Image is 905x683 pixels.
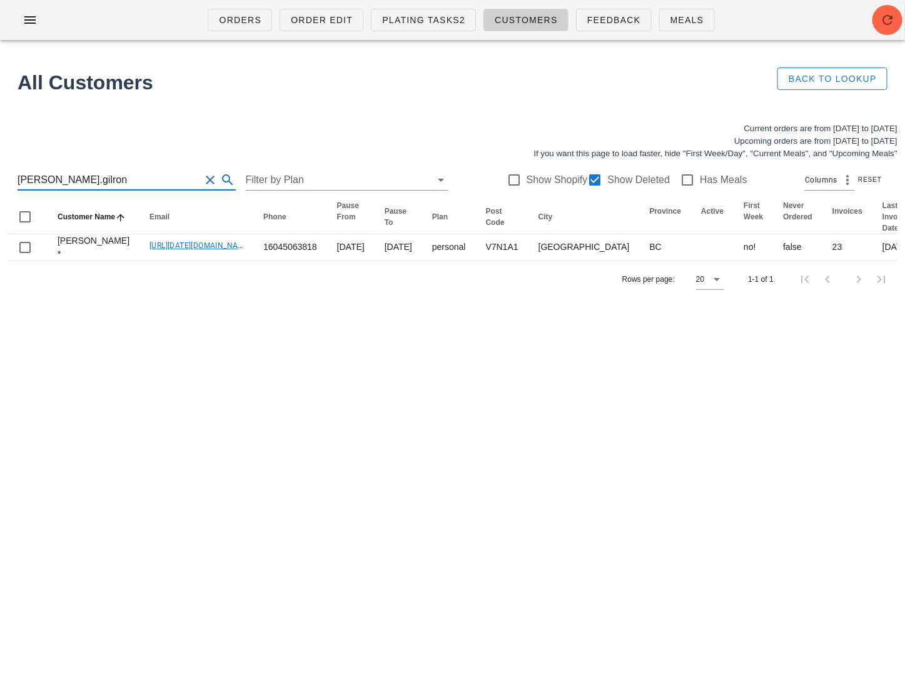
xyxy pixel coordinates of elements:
div: Filter by Plan [246,170,449,190]
span: Customer Name [58,212,115,221]
span: Back to Lookup [788,74,877,84]
h1: All Customers [18,67,740,97]
th: Pause To: Not sorted. Activate to sort ascending. [375,200,422,234]
span: Phone [263,212,286,221]
span: Pause From [337,201,359,221]
th: Email: Not sorted. Activate to sort ascending. [139,200,253,234]
th: Phone: Not sorted. Activate to sort ascending. [253,200,327,234]
td: BC [640,234,692,261]
span: Orders [218,15,261,25]
span: Customers [494,15,558,25]
th: Invoices: Not sorted. Activate to sort ascending. [822,200,872,234]
span: Email [149,212,169,221]
td: [DATE] [375,234,422,261]
th: Never Ordered: Not sorted. Activate to sort ascending. [773,200,822,234]
div: Rows per page: [622,261,724,297]
div: Columns [805,170,855,190]
button: Back to Lookup [777,67,887,90]
div: 1-1 of 1 [748,274,774,285]
span: Never Ordered [783,201,812,221]
div: 20 [696,274,704,285]
span: Invoices [832,207,862,216]
div: 20Rows per page: [696,269,724,289]
th: Post Code: Not sorted. Activate to sort ascending. [476,200,528,234]
button: Reset [855,174,887,186]
a: Meals [659,9,715,31]
span: Post Code [486,207,505,227]
td: 23 [822,234,872,261]
span: Reset [857,176,882,183]
td: 16045063818 [253,234,327,261]
span: Order Edit [290,15,353,25]
span: City [538,212,553,221]
span: Plating Tasks2 [382,15,465,25]
span: Province [650,207,682,216]
label: Show Shopify [527,174,588,186]
td: no! [734,234,773,261]
td: false [773,234,822,261]
th: City: Not sorted. Activate to sort ascending. [528,200,640,234]
th: First Week: Not sorted. Activate to sort ascending. [734,200,773,234]
th: Active: Not sorted. Activate to sort ascending. [691,200,734,234]
th: Customer Name: Sorted ascending. Activate to sort descending. [48,200,139,234]
td: [GEOGRAPHIC_DATA] [528,234,640,261]
button: Clear Search for customer [203,172,218,187]
span: Plan [432,212,448,221]
td: [PERSON_NAME] * [48,234,139,261]
a: Feedback [576,9,652,31]
th: Plan: Not sorted. Activate to sort ascending. [422,200,476,234]
td: [DATE] [327,234,375,261]
label: Has Meals [700,174,747,186]
a: [URL][DATE][DOMAIN_NAME] [149,241,251,250]
th: Pause From: Not sorted. Activate to sort ascending. [327,200,375,234]
a: Customers [483,9,569,31]
span: Columns [805,174,837,186]
span: Feedback [587,15,641,25]
span: Pause To [385,207,407,227]
td: V7N1A1 [476,234,528,261]
span: First Week [744,201,763,221]
span: Active [701,207,724,216]
a: Order Edit [280,9,363,31]
th: Province: Not sorted. Activate to sort ascending. [640,200,692,234]
span: Meals [670,15,704,25]
a: Plating Tasks2 [371,9,476,31]
a: Orders [208,9,272,31]
label: Show Deleted [608,174,670,186]
td: personal [422,234,476,261]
